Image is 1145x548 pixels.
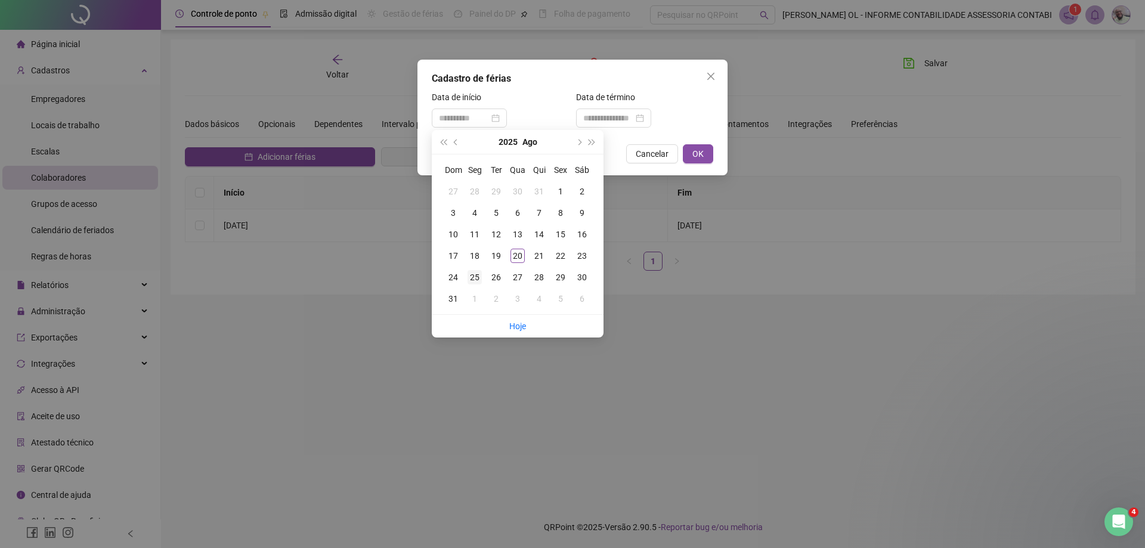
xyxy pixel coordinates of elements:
div: 29 [489,184,503,199]
div: 27 [446,184,460,199]
div: 28 [468,184,482,199]
div: 7 [532,206,546,220]
div: 2 [575,184,589,199]
div: 21 [532,249,546,263]
td: 2025-08-30 [571,267,593,288]
td: 2025-08-08 [550,202,571,224]
td: 2025-07-28 [464,181,485,202]
div: 1 [553,184,568,199]
td: 2025-08-14 [528,224,550,245]
div: 25 [468,270,482,284]
td: 2025-08-15 [550,224,571,245]
button: year panel [499,130,518,154]
button: OK [683,144,713,163]
td: 2025-08-05 [485,202,507,224]
div: 1 [468,292,482,306]
th: Dom [442,159,464,181]
th: Qui [528,159,550,181]
span: Cancelar [636,147,669,160]
td: 2025-08-22 [550,245,571,267]
td: 2025-08-13 [507,224,528,245]
div: 4 [468,206,482,220]
td: 2025-08-11 [464,224,485,245]
div: Cadastro de férias [432,72,713,86]
span: close [706,72,716,81]
td: 2025-08-24 [442,267,464,288]
td: 2025-08-06 [507,202,528,224]
td: 2025-08-31 [442,288,464,309]
span: 4 [1129,507,1138,517]
div: 11 [468,227,482,242]
td: 2025-08-26 [485,267,507,288]
td: 2025-08-20 [507,245,528,267]
th: Sáb [571,159,593,181]
label: Data de início [432,91,489,104]
td: 2025-08-27 [507,267,528,288]
td: 2025-07-27 [442,181,464,202]
label: Data de término [576,91,643,104]
td: 2025-07-31 [528,181,550,202]
td: 2025-08-04 [464,202,485,224]
th: Ter [485,159,507,181]
button: super-prev-year [437,130,450,154]
td: 2025-08-10 [442,224,464,245]
td: 2025-08-16 [571,224,593,245]
td: 2025-08-19 [485,245,507,267]
div: 18 [468,249,482,263]
button: super-next-year [586,130,599,154]
div: 16 [575,227,589,242]
td: 2025-08-17 [442,245,464,267]
div: 28 [532,270,546,284]
div: 30 [575,270,589,284]
div: 31 [446,292,460,306]
div: 14 [532,227,546,242]
td: 2025-09-05 [550,288,571,309]
div: 13 [510,227,525,242]
th: Qua [507,159,528,181]
td: 2025-08-18 [464,245,485,267]
td: 2025-08-23 [571,245,593,267]
td: 2025-09-04 [528,288,550,309]
div: 23 [575,249,589,263]
td: 2025-09-01 [464,288,485,309]
td: 2025-08-21 [528,245,550,267]
td: 2025-08-03 [442,202,464,224]
div: 20 [510,249,525,263]
button: next-year [572,130,585,154]
td: 2025-09-06 [571,288,593,309]
td: 2025-07-30 [507,181,528,202]
div: 19 [489,249,503,263]
div: 3 [446,206,460,220]
td: 2025-08-25 [464,267,485,288]
div: 10 [446,227,460,242]
button: Cancelar [626,144,678,163]
td: 2025-09-03 [507,288,528,309]
td: 2025-08-07 [528,202,550,224]
div: 27 [510,270,525,284]
div: 15 [553,227,568,242]
td: 2025-08-09 [571,202,593,224]
div: 17 [446,249,460,263]
div: 31 [532,184,546,199]
div: 29 [553,270,568,284]
div: 4 [532,292,546,306]
div: 26 [489,270,503,284]
div: 30 [510,184,525,199]
a: Hoje [509,321,526,331]
div: 9 [575,206,589,220]
td: 2025-08-28 [528,267,550,288]
span: OK [692,147,704,160]
div: 6 [510,206,525,220]
button: Close [701,67,720,86]
th: Seg [464,159,485,181]
div: 2 [489,292,503,306]
button: month panel [522,130,537,154]
div: 5 [553,292,568,306]
button: prev-year [450,130,463,154]
td: 2025-08-01 [550,181,571,202]
div: 12 [489,227,503,242]
td: 2025-09-02 [485,288,507,309]
td: 2025-08-02 [571,181,593,202]
div: 3 [510,292,525,306]
th: Sex [550,159,571,181]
